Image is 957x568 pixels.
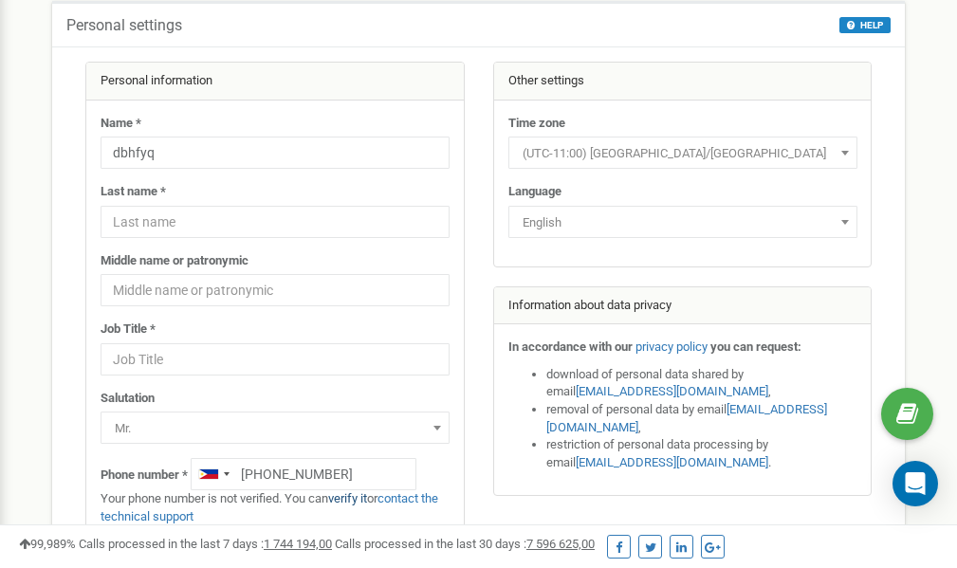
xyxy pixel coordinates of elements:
[335,537,595,551] span: Calls processed in the last 30 days :
[508,339,633,354] strong: In accordance with our
[101,321,156,339] label: Job Title *
[508,115,565,133] label: Time zone
[101,274,450,306] input: Middle name or patronymic
[101,490,450,525] p: Your phone number is not verified. You can or
[635,339,708,354] a: privacy policy
[101,412,450,444] span: Mr.
[107,415,443,442] span: Mr.
[101,467,188,485] label: Phone number *
[192,459,235,489] div: Telephone country code
[101,390,155,408] label: Salutation
[546,402,827,434] a: [EMAIL_ADDRESS][DOMAIN_NAME]
[191,458,416,490] input: +1-800-555-55-55
[101,183,166,201] label: Last name *
[508,183,561,201] label: Language
[526,537,595,551] u: 7 596 625,00
[546,436,857,471] li: restriction of personal data processing by email .
[86,63,464,101] div: Personal information
[79,537,332,551] span: Calls processed in the last 7 days :
[576,384,768,398] a: [EMAIL_ADDRESS][DOMAIN_NAME]
[839,17,891,33] button: HELP
[101,252,248,270] label: Middle name or patronymic
[576,455,768,469] a: [EMAIL_ADDRESS][DOMAIN_NAME]
[546,366,857,401] li: download of personal data shared by email ,
[546,401,857,436] li: removal of personal data by email ,
[515,210,851,236] span: English
[893,461,938,506] div: Open Intercom Messenger
[710,339,801,354] strong: you can request:
[101,115,141,133] label: Name *
[508,206,857,238] span: English
[515,140,851,167] span: (UTC-11:00) Pacific/Midway
[66,17,182,34] h5: Personal settings
[494,63,872,101] div: Other settings
[101,343,450,376] input: Job Title
[264,537,332,551] u: 1 744 194,00
[101,137,450,169] input: Name
[508,137,857,169] span: (UTC-11:00) Pacific/Midway
[101,206,450,238] input: Last name
[19,537,76,551] span: 99,989%
[328,491,367,505] a: verify it
[101,491,438,523] a: contact the technical support
[494,287,872,325] div: Information about data privacy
